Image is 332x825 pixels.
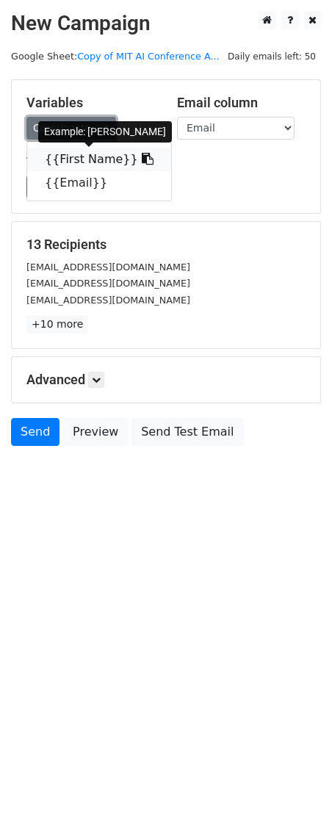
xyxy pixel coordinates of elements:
small: [EMAIL_ADDRESS][DOMAIN_NAME] [26,262,190,273]
a: Daily emails left: 50 [223,51,321,62]
a: +10 more [26,315,88,334]
small: [EMAIL_ADDRESS][DOMAIN_NAME] [26,278,190,289]
a: Send [11,418,59,446]
a: Send Test Email [131,418,243,446]
a: Copy of MIT AI Conference A... [77,51,219,62]
h5: 13 Recipients [26,237,306,253]
a: {{First Name}} [27,148,171,171]
a: {{Email}} [27,171,171,195]
a: Preview [63,418,128,446]
small: Google Sheet: [11,51,220,62]
small: [EMAIL_ADDRESS][DOMAIN_NAME] [26,295,190,306]
h5: Email column [177,95,306,111]
iframe: Chat Widget [259,754,332,825]
a: Copy/paste... [26,117,116,140]
h5: Advanced [26,372,306,388]
div: Example: [PERSON_NAME] [38,121,172,143]
h5: Variables [26,95,155,111]
h2: New Campaign [11,11,321,36]
span: Daily emails left: 50 [223,48,321,65]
